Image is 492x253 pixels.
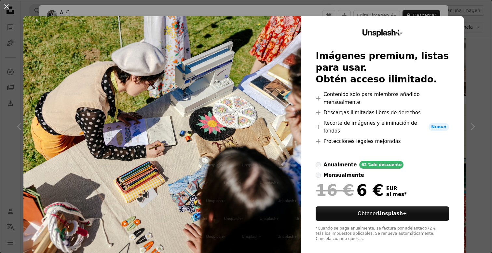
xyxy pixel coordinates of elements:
[429,123,449,131] span: Nuevo
[316,119,449,135] li: Recorte de imágenes y eliminación de fondos
[386,186,407,191] span: EUR
[316,109,449,117] li: Descargas ilimitadas libres de derechos
[316,182,354,199] span: 16 €
[323,161,357,169] div: anualmente
[378,211,407,217] strong: Unsplash+
[316,137,449,145] li: Protecciones legales mejoradas
[316,206,449,221] button: ObtenerUnsplash+
[323,171,364,179] div: mensualmente
[316,162,321,167] input: anualmente62 %de descuento
[316,91,449,106] li: Contenido solo para miembros añadido mensualmente
[386,191,407,197] span: al mes *
[316,50,449,85] h2: Imágenes premium, listas para usar. Obtén acceso ilimitado.
[316,182,383,199] div: 6 €
[316,226,449,242] div: *Cuando se paga anualmente, se factura por adelantado 72 € Más los impuestos aplicables. Se renue...
[316,173,321,178] input: mensualmente
[359,161,403,169] div: 62 % de descuento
